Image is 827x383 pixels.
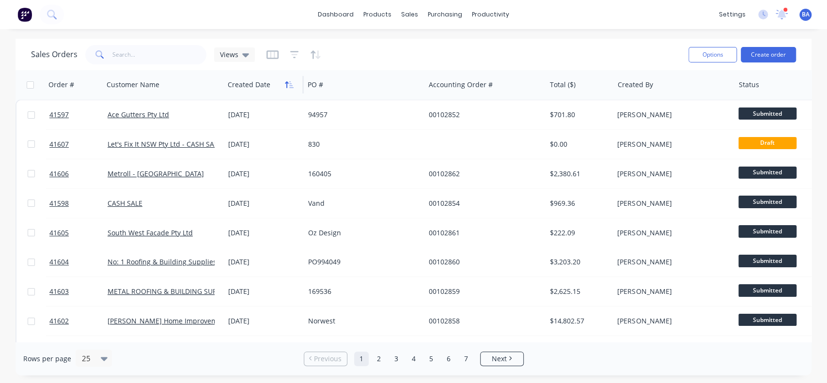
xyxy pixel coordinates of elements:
div: 00102859 [429,287,536,296]
div: [DATE] [228,257,300,267]
a: Page 5 [424,352,438,366]
a: Metroll - [GEOGRAPHIC_DATA] [108,169,204,178]
span: 41597 [49,110,69,120]
div: $0.00 [550,139,607,149]
span: 41598 [49,199,69,208]
div: 00102862 [429,169,536,179]
span: BA [802,10,810,19]
span: 41604 [49,257,69,267]
div: [DATE] [228,316,300,326]
div: Order # [48,80,74,90]
a: Ace Gutters Pty Ltd [108,110,169,119]
a: No: 1 Roofing & Building Supplies [108,257,217,266]
input: Search... [112,45,207,64]
div: [PERSON_NAME] [617,316,725,326]
div: 00102854 [429,199,536,208]
a: 41604 [49,247,108,276]
div: [PERSON_NAME] [617,257,725,267]
a: 41605 [49,218,108,247]
div: [DATE] [228,199,300,208]
div: [DATE] [228,228,300,238]
a: [PERSON_NAME] Home Improvements Pty Ltd [108,316,255,325]
div: Vand [308,199,416,208]
a: Page 4 [406,352,421,366]
div: Created By [618,80,653,90]
div: productivity [467,7,514,22]
a: Page 6 [441,352,456,366]
div: Accounting Order # [429,80,493,90]
div: Customer Name [107,80,159,90]
h1: Sales Orders [31,50,78,59]
div: sales [396,7,423,22]
a: 41592 [49,336,108,365]
div: $2,380.61 [550,169,607,179]
div: 00102852 [429,110,536,120]
span: Rows per page [23,354,71,364]
div: [DATE] [228,169,300,179]
a: Next page [481,354,523,364]
div: PO # [308,80,323,90]
div: 94957 [308,110,416,120]
div: Oz Design [308,228,416,238]
a: CASH SALE [108,199,142,208]
div: 00102861 [429,228,536,238]
a: dashboard [313,7,359,22]
div: Total ($) [550,80,576,90]
a: South West Facade Pty Ltd [108,228,193,237]
a: Previous page [304,354,347,364]
a: Let's Fix It NSW Pty Ltd - CASH SALE [108,139,221,149]
div: PO994049 [308,257,416,267]
a: Page 7 [459,352,473,366]
div: 830 [308,139,416,149]
div: [DATE] [228,139,300,149]
span: Submitted [738,107,796,120]
div: $3,203.20 [550,257,607,267]
a: Page 3 [389,352,404,366]
div: [PERSON_NAME] [617,139,725,149]
span: Submitted [738,167,796,179]
a: Page 2 [372,352,386,366]
div: 00102858 [429,316,536,326]
a: 41602 [49,306,108,336]
div: [DATE] [228,110,300,120]
div: [PERSON_NAME] [617,169,725,179]
div: $2,625.15 [550,287,607,296]
span: Draft [738,137,796,149]
span: Submitted [738,284,796,296]
a: 41603 [49,277,108,306]
a: METAL ROOFING & BUILDING SUPPLIES PTY LTD [108,287,261,296]
div: 169536 [308,287,416,296]
div: 160405 [308,169,416,179]
div: Status [739,80,759,90]
span: Next [492,354,507,364]
div: [PERSON_NAME] [617,228,725,238]
span: 41602 [49,316,69,326]
div: $14,802.57 [550,316,607,326]
button: Options [688,47,737,62]
span: Submitted [738,255,796,267]
span: Submitted [738,225,796,237]
span: 41606 [49,169,69,179]
div: settings [714,7,750,22]
div: $701.80 [550,110,607,120]
span: 41603 [49,287,69,296]
span: 41605 [49,228,69,238]
div: [DATE] [228,287,300,296]
div: Norwest [308,316,416,326]
div: products [359,7,396,22]
div: purchasing [423,7,467,22]
div: [PERSON_NAME] [617,287,725,296]
span: 41607 [49,139,69,149]
ul: Pagination [300,352,528,366]
span: Submitted [738,196,796,208]
button: Create order [741,47,796,62]
span: Views [220,49,238,60]
div: $222.09 [550,228,607,238]
span: Submitted [738,314,796,326]
img: Factory [17,7,32,22]
a: 41598 [49,189,108,218]
a: 41597 [49,100,108,129]
div: [PERSON_NAME] [617,199,725,208]
a: Page 1 is your current page [354,352,369,366]
div: 00102860 [429,257,536,267]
